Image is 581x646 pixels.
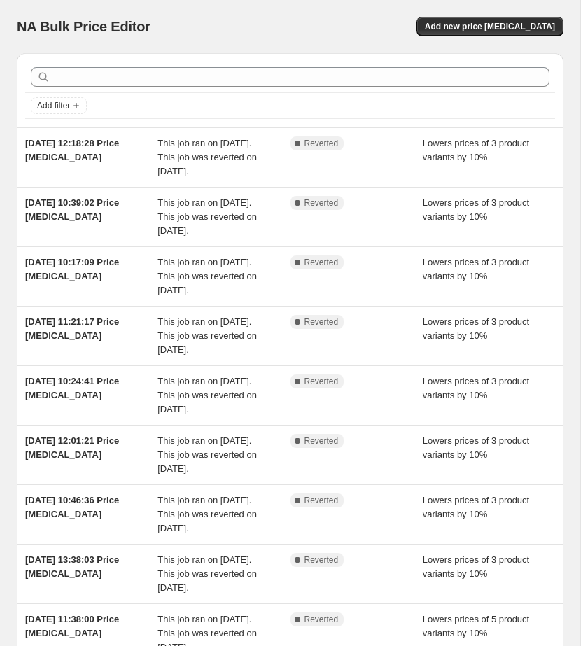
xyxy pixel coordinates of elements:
[25,257,119,281] span: [DATE] 10:17:09 Price [MEDICAL_DATA]
[425,21,555,32] span: Add new price [MEDICAL_DATA]
[25,376,119,400] span: [DATE] 10:24:41 Price [MEDICAL_DATA]
[25,435,119,460] span: [DATE] 12:01:21 Price [MEDICAL_DATA]
[423,614,529,638] span: Lowers prices of 5 product variants by 10%
[304,257,339,268] span: Reverted
[25,316,119,341] span: [DATE] 11:21:17 Price [MEDICAL_DATA]
[423,435,529,460] span: Lowers prices of 3 product variants by 10%
[17,19,150,34] span: NA Bulk Price Editor
[423,257,529,281] span: Lowers prices of 3 product variants by 10%
[25,138,119,162] span: [DATE] 12:18:28 Price [MEDICAL_DATA]
[423,316,529,341] span: Lowers prices of 3 product variants by 10%
[25,554,119,579] span: [DATE] 13:38:03 Price [MEDICAL_DATA]
[423,138,529,162] span: Lowers prices of 3 product variants by 10%
[25,614,119,638] span: [DATE] 11:38:00 Price [MEDICAL_DATA]
[423,197,529,222] span: Lowers prices of 3 product variants by 10%
[157,197,257,236] span: This job ran on [DATE]. This job was reverted on [DATE].
[304,197,339,209] span: Reverted
[423,495,529,519] span: Lowers prices of 3 product variants by 10%
[304,316,339,328] span: Reverted
[304,495,339,506] span: Reverted
[416,17,563,36] button: Add new price [MEDICAL_DATA]
[304,435,339,447] span: Reverted
[157,138,257,176] span: This job ran on [DATE]. This job was reverted on [DATE].
[31,97,87,114] button: Add filter
[304,614,339,625] span: Reverted
[304,138,339,149] span: Reverted
[423,554,529,579] span: Lowers prices of 3 product variants by 10%
[157,316,257,355] span: This job ran on [DATE]. This job was reverted on [DATE].
[423,376,529,400] span: Lowers prices of 3 product variants by 10%
[157,495,257,533] span: This job ran on [DATE]. This job was reverted on [DATE].
[304,554,339,566] span: Reverted
[304,376,339,387] span: Reverted
[157,257,257,295] span: This job ran on [DATE]. This job was reverted on [DATE].
[25,495,119,519] span: [DATE] 10:46:36 Price [MEDICAL_DATA]
[157,554,257,593] span: This job ran on [DATE]. This job was reverted on [DATE].
[157,435,257,474] span: This job ran on [DATE]. This job was reverted on [DATE].
[25,197,119,222] span: [DATE] 10:39:02 Price [MEDICAL_DATA]
[157,376,257,414] span: This job ran on [DATE]. This job was reverted on [DATE].
[37,100,70,111] span: Add filter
